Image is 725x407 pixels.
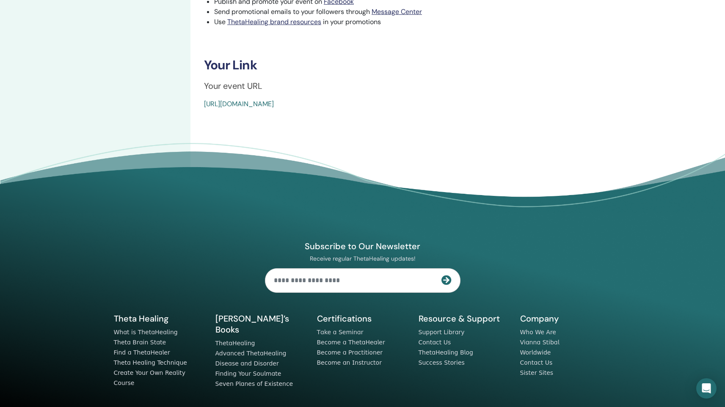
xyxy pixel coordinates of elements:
h5: Theta Healing [114,313,205,324]
a: Become a ThetaHealer [317,339,385,346]
a: Become a Practitioner [317,349,383,356]
a: Success Stories [419,359,465,366]
a: Advanced ThetaHealing [215,350,287,357]
a: Seven Planes of Existence [215,380,293,387]
a: What is ThetaHealing [114,329,178,335]
a: Become an Instructor [317,359,382,366]
a: Disease and Disorder [215,360,279,367]
a: Support Library [419,329,465,335]
div: Open Intercom Messenger [696,378,717,399]
p: Receive regular ThetaHealing updates! [265,255,460,262]
li: Send promotional emails to your followers through [214,7,660,17]
a: Vianna Stibal [520,339,560,346]
a: Sister Sites [520,369,554,376]
a: ThetaHealing brand resources [227,17,321,26]
a: ThetaHealing [215,340,255,346]
li: Use in your promotions [214,17,660,27]
p: Your event URL [204,80,660,92]
a: ThetaHealing Blog [419,349,473,356]
h5: Resource & Support [419,313,510,324]
a: Worldwide [520,349,551,356]
h3: Your Link [204,58,660,73]
h4: Subscribe to Our Newsletter [265,241,460,252]
a: Contact Us [419,339,451,346]
a: Theta Brain State [114,339,166,346]
h5: [PERSON_NAME]’s Books [215,313,307,335]
a: Find a ThetaHealer [114,349,170,356]
h5: Company [520,313,612,324]
a: [URL][DOMAIN_NAME] [204,99,274,108]
a: Message Center [372,7,422,16]
a: Finding Your Soulmate [215,370,281,377]
a: Who We Are [520,329,556,335]
a: Take a Seminar [317,329,364,335]
a: Theta Healing Technique [114,359,187,366]
a: Create Your Own Reality Course [114,369,186,386]
a: Contact Us [520,359,553,366]
h5: Certifications [317,313,408,324]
